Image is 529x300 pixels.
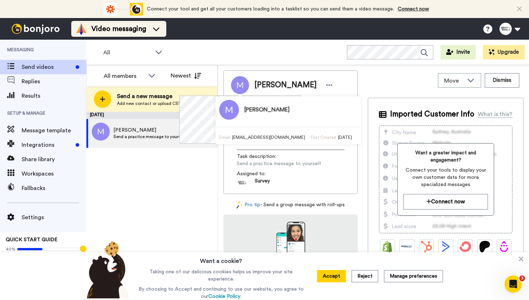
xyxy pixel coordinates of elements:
img: Drip [498,241,510,252]
img: vm-color.svg [76,23,87,35]
img: magic-wand.svg [236,201,243,209]
button: Manage preferences [384,270,443,282]
span: Send a practice message to yourself [113,134,185,140]
h3: [PERSON_NAME] [244,107,290,113]
img: Image of Matt [219,100,239,120]
span: Send a new message [117,92,181,101]
div: [DATE] [86,112,218,119]
span: Want a greater impact and engagement? [403,149,488,164]
div: animation [104,3,143,16]
span: Assigned to: [237,170,287,177]
span: Send a practice message to yourself [237,160,321,167]
img: ConvertKit [460,241,471,252]
img: Image of Matt [231,76,249,94]
a: Pro tip [236,201,260,209]
img: Patreon [479,241,490,252]
span: Send videos [22,63,73,71]
button: Connect now [403,194,488,209]
button: Accept [317,270,346,282]
h3: Want a cookie? [200,252,242,265]
span: [PERSON_NAME] [254,80,317,91]
span: Integrations [22,141,73,149]
img: e432e052-17b6-4d72-b959-02063a396a98-1738751729.jpg [237,177,248,188]
button: Upgrade [483,45,525,59]
img: bj-logo-header-white.svg [9,24,63,34]
span: Connect your tools to display your own customer data for more specialized messages [403,167,488,188]
span: 3 [519,275,525,281]
span: Fallbacks [22,184,86,193]
span: [PERSON_NAME] [113,127,185,134]
span: Task description : [237,153,287,160]
img: Shopify [382,241,393,252]
a: Connect now [398,6,429,12]
button: Invite [440,45,476,59]
button: Reject [352,270,378,282]
span: Workspaces [22,169,86,178]
div: - Send a group message with roll-ups [223,201,358,209]
span: Message template [22,126,86,135]
span: First Created [311,135,336,140]
img: download [276,222,305,261]
span: Results [22,92,86,100]
button: Dismiss [485,73,519,88]
span: All [103,48,152,57]
span: Imported Customer Info [390,109,474,120]
div: Tooltip anchor [80,246,86,252]
button: Newest [165,69,207,83]
a: Cookie Policy [208,294,240,299]
span: [EMAIL_ADDRESS][DOMAIN_NAME] [232,135,305,140]
span: Move [444,76,464,85]
p: By choosing to Accept and continuing to use our website, you agree to our . [137,286,306,300]
img: m.png [92,123,110,141]
div: What is this? [478,110,512,119]
span: Video messaging [91,24,146,34]
img: bear-with-cookie.png [80,241,134,299]
img: Hubspot [421,241,432,252]
span: Share library [22,155,86,164]
span: Settings [22,213,86,222]
span: Survey [255,177,270,188]
span: 40% [6,246,15,252]
span: QUICK START GUIDE [6,237,58,242]
span: [DATE] [338,135,352,140]
p: Taking one of our delicious cookies helps us improve your site experience. [137,268,306,283]
span: Replies [22,77,86,86]
iframe: Intercom live chat [505,275,522,293]
span: Connect your tool and get all your customers loading into a tasklist so you can send them a video... [147,6,394,12]
div: All members [104,72,145,80]
span: Email [219,135,230,140]
span: Add new contact or upload CSV [117,101,181,106]
img: ActiveCampaign [440,241,452,252]
img: Ontraport [401,241,413,252]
